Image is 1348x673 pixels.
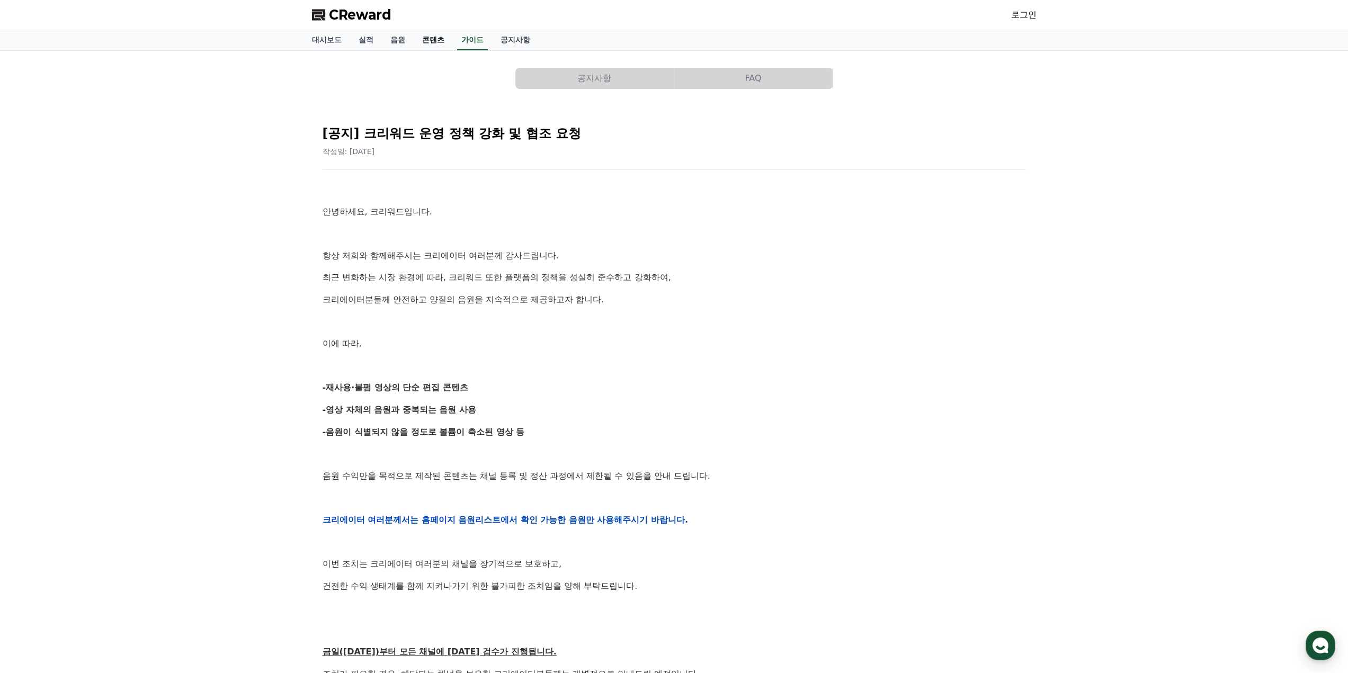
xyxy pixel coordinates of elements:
[323,382,468,392] strong: -재사용·불펌 영상의 단순 편집 콘텐츠
[323,469,1026,483] p: 음원 수익만을 목적으로 제작된 콘텐츠는 채널 등록 및 정산 과정에서 제한될 수 있음을 안내 드립니다.
[323,147,375,156] span: 작성일: [DATE]
[323,293,1026,307] p: 크리에이터분들께 안전하고 양질의 음원을 지속적으로 제공하고자 합니다.
[323,405,477,415] strong: -영상 자체의 음원과 중복되는 음원 사용
[323,337,1026,351] p: 이에 따라,
[329,6,391,23] span: CReward
[164,352,176,360] span: 설정
[323,557,1026,571] p: 이번 조치는 크리에이터 여러분의 채널을 장기적으로 보호하고,
[323,249,1026,263] p: 항상 저희와 함께해주시는 크리에이터 여러분께 감사드립니다.
[350,30,382,50] a: 실적
[323,205,1026,219] p: 안녕하세요, 크리워드입니다.
[33,352,40,360] span: 홈
[323,647,557,657] u: 금일([DATE])부터 모든 채널에 [DATE] 검수가 진행됩니다.
[382,30,414,50] a: 음원
[323,427,525,437] strong: -음원이 식별되지 않을 정도로 볼륨이 축소된 영상 등
[70,336,137,362] a: 대화
[492,30,539,50] a: 공지사항
[323,579,1026,593] p: 건전한 수익 생태계를 함께 지켜나가기 위한 불가피한 조치임을 양해 부탁드립니다.
[137,336,203,362] a: 설정
[323,515,689,525] strong: 크리에이터 여러분께서는 홈페이지 음원리스트에서 확인 가능한 음원만 사용해주시기 바랍니다.
[323,271,1026,284] p: 최근 변화하는 시장 환경에 따라, 크리워드 또한 플랫폼의 정책을 성실히 준수하고 강화하여,
[674,68,833,89] button: FAQ
[3,336,70,362] a: 홈
[457,30,488,50] a: 가이드
[312,6,391,23] a: CReward
[303,30,350,50] a: 대시보드
[323,125,1026,142] h2: [공지] 크리워드 운영 정책 강화 및 협조 요청
[414,30,453,50] a: 콘텐츠
[515,68,674,89] button: 공지사항
[1011,8,1037,21] a: 로그인
[97,352,110,361] span: 대화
